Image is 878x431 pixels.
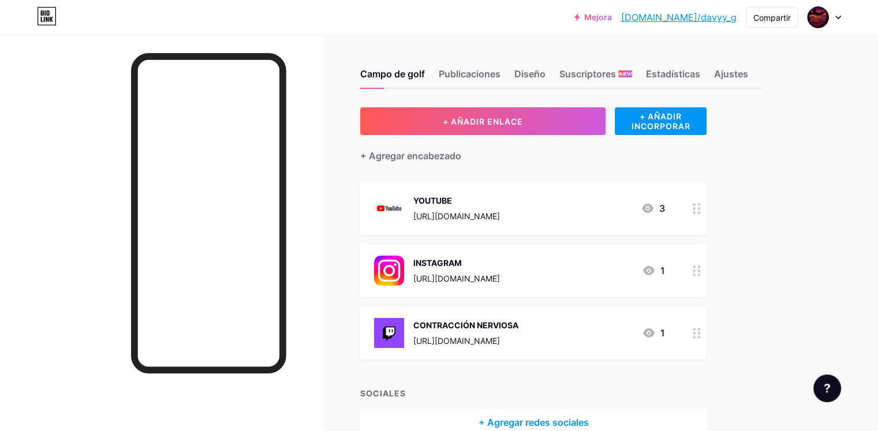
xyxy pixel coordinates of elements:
font: Diseño [514,68,546,80]
font: INSTAGRAM [413,258,462,268]
img: David Delgado González [807,6,829,28]
a: [DOMAIN_NAME]/davyy_g [621,10,737,24]
font: + Agregar encabezado [360,150,461,162]
font: 1 [660,327,665,339]
font: Mejora [584,12,612,22]
img: INSTAGRAM [374,256,404,286]
font: [DOMAIN_NAME]/davyy_g [621,12,737,23]
button: + AÑADIR ENLACE [360,107,606,135]
font: [URL][DOMAIN_NAME] [413,336,500,346]
font: + AÑADIR INCORPORAR [631,111,690,131]
font: + Agregar redes sociales [479,417,589,428]
font: [URL][DOMAIN_NAME] [413,273,500,283]
font: Estadísticas [646,68,700,80]
font: YOUTUBE [413,196,452,205]
font: 3 [659,203,665,214]
img: CONTRACCIÓN NERVIOSA [374,318,404,348]
font: CONTRACCIÓN NERVIOSA [413,320,518,330]
font: [URL][DOMAIN_NAME] [413,211,500,221]
img: YOUTUBE [374,193,404,223]
font: NUEVO [617,71,634,77]
font: SOCIALES [360,388,406,398]
font: Suscriptores [559,68,616,80]
font: + AÑADIR ENLACE [443,117,523,126]
font: Campo de golf [360,68,425,80]
font: Compartir [753,13,791,23]
font: Publicaciones [439,68,500,80]
font: Ajustes [714,68,748,80]
font: 1 [660,265,665,276]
